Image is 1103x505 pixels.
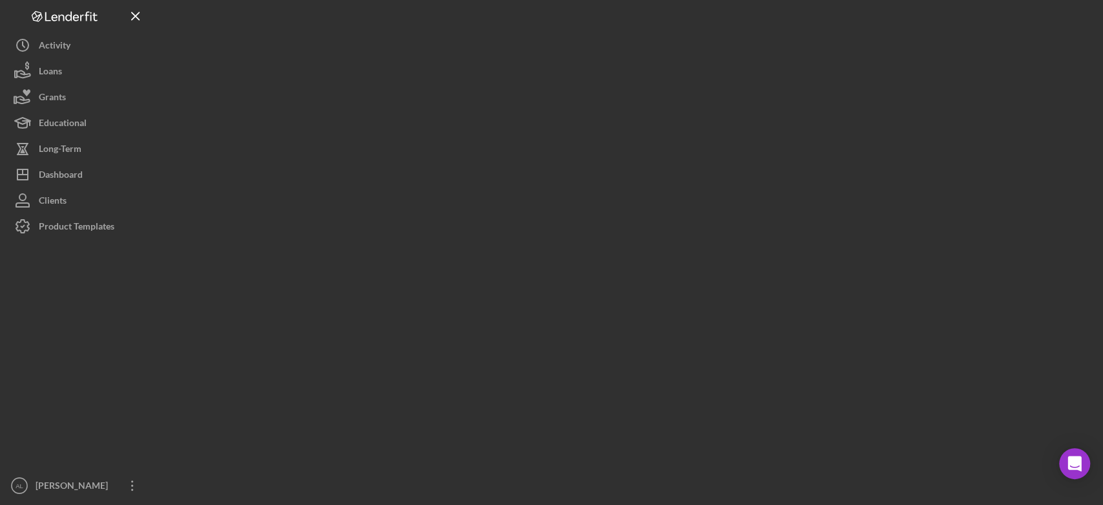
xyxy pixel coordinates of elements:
[39,110,87,139] div: Educational
[6,162,149,188] button: Dashboard
[32,473,116,502] div: [PERSON_NAME]
[6,58,149,84] button: Loans
[39,136,81,165] div: Long-Term
[16,482,23,489] text: AL
[1059,448,1090,479] div: Open Intercom Messenger
[6,84,149,110] button: Grants
[6,213,149,239] button: Product Templates
[39,84,66,113] div: Grants
[39,58,62,87] div: Loans
[6,110,149,136] button: Educational
[6,32,149,58] button: Activity
[6,136,149,162] button: Long-Term
[39,188,67,217] div: Clients
[6,188,149,213] button: Clients
[6,473,149,499] button: AL[PERSON_NAME]
[39,32,70,61] div: Activity
[39,162,83,191] div: Dashboard
[39,213,114,242] div: Product Templates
